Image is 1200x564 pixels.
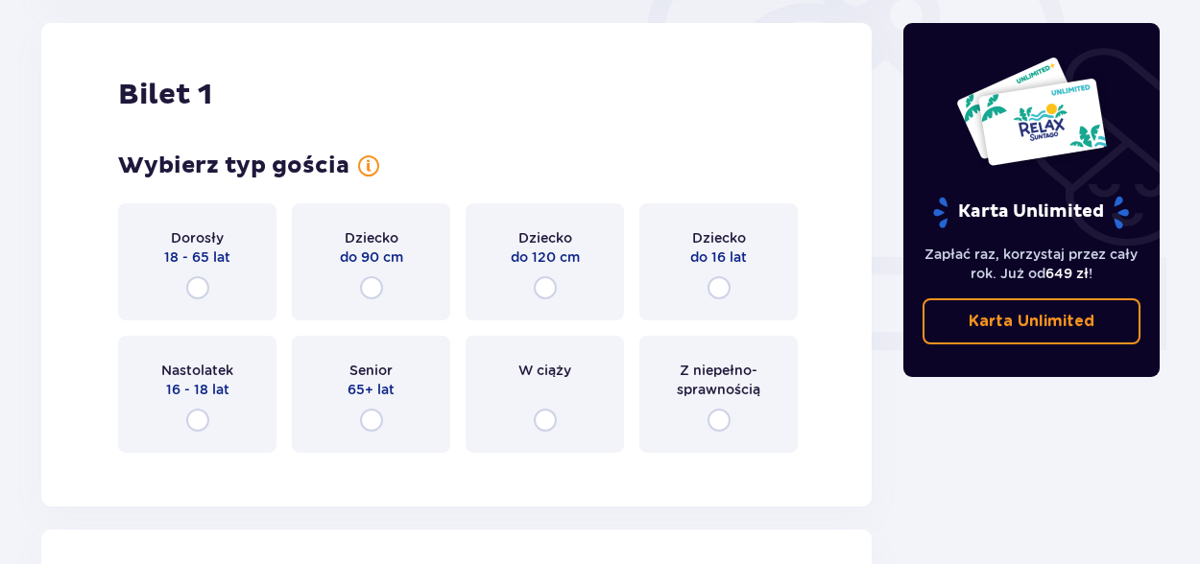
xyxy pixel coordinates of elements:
p: Bilet 1 [118,77,212,113]
p: 65+ lat [348,380,395,399]
p: Dziecko [518,228,572,247]
p: Zapłać raz, korzystaj przez cały rok. Już od ! [923,245,1141,283]
p: Karta Unlimited [969,311,1094,332]
p: do 90 cm [340,247,403,267]
p: 18 - 65 lat [164,247,230,267]
p: do 120 cm [511,247,580,267]
p: Senior [349,361,393,380]
a: Karta Unlimited [923,298,1141,344]
p: Z niepełno­sprawnością [657,361,780,399]
p: Dziecko [692,228,746,247]
p: 16 - 18 lat [166,380,229,399]
p: Nastolatek [161,361,233,380]
p: Dorosły [171,228,224,247]
p: Wybierz typ gościa [118,152,349,180]
p: do 16 lat [690,247,747,267]
p: Dziecko [345,228,398,247]
p: Karta Unlimited [931,196,1131,229]
span: 649 zł [1045,266,1089,281]
p: W ciąży [518,361,571,380]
